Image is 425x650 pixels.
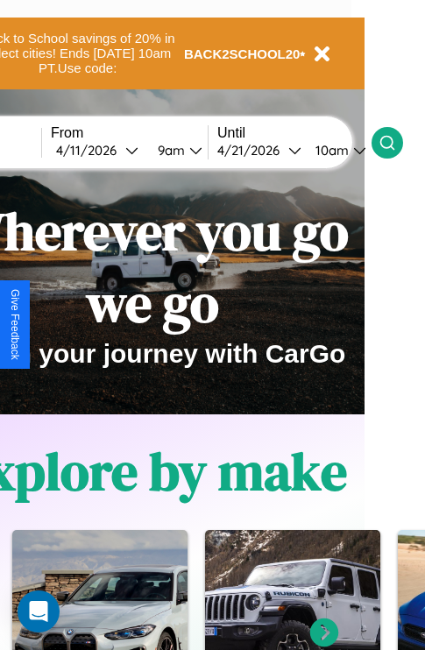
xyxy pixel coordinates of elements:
label: From [51,125,208,141]
button: 10am [301,141,372,159]
div: 4 / 21 / 2026 [217,142,288,159]
div: Open Intercom Messenger [18,590,60,632]
div: 9am [149,142,189,159]
b: BACK2SCHOOL20 [184,46,301,61]
div: 10am [307,142,353,159]
button: 4/11/2026 [51,141,144,159]
button: 9am [144,141,208,159]
label: Until [217,125,372,141]
div: Give Feedback [9,289,21,360]
div: 4 / 11 / 2026 [56,142,125,159]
